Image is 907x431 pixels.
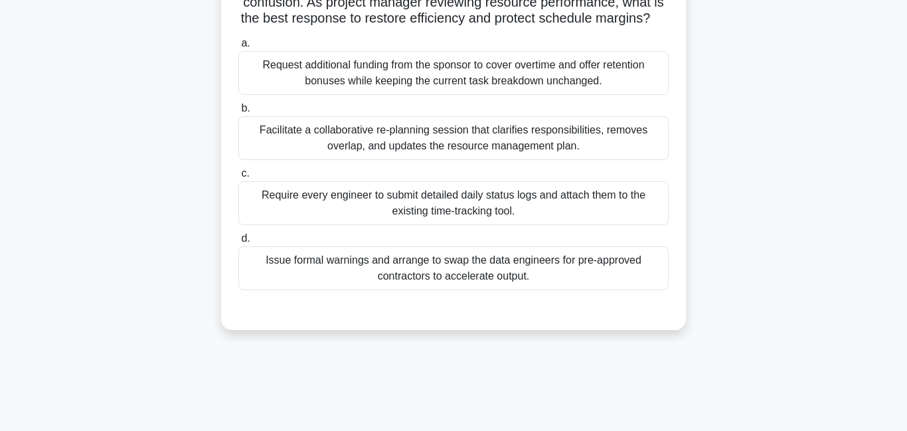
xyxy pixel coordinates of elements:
div: Request additional funding from the sponsor to cover overtime and offer retention bonuses while k... [238,51,669,95]
span: c. [241,167,249,179]
div: Require every engineer to submit detailed daily status logs and attach them to the existing time-... [238,181,669,225]
span: d. [241,232,250,244]
div: Issue formal warnings and arrange to swap the data engineers for pre-approved contractors to acce... [238,246,669,290]
span: a. [241,37,250,48]
span: b. [241,102,250,114]
div: Facilitate a collaborative re-planning session that clarifies responsibilities, removes overlap, ... [238,116,669,160]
